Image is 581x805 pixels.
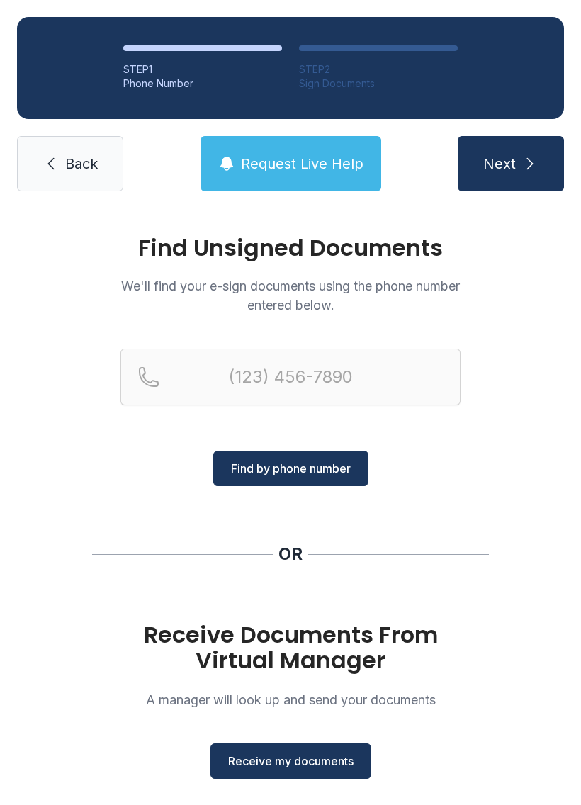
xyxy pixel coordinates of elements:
[241,154,363,174] span: Request Live Help
[120,237,461,259] h1: Find Unsigned Documents
[228,753,354,770] span: Receive my documents
[120,276,461,315] p: We'll find your e-sign documents using the phone number entered below.
[65,154,98,174] span: Back
[231,460,351,477] span: Find by phone number
[120,622,461,673] h1: Receive Documents From Virtual Manager
[299,62,458,77] div: STEP 2
[483,154,516,174] span: Next
[299,77,458,91] div: Sign Documents
[278,543,303,565] div: OR
[123,62,282,77] div: STEP 1
[120,690,461,709] p: A manager will look up and send your documents
[120,349,461,405] input: Reservation phone number
[123,77,282,91] div: Phone Number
